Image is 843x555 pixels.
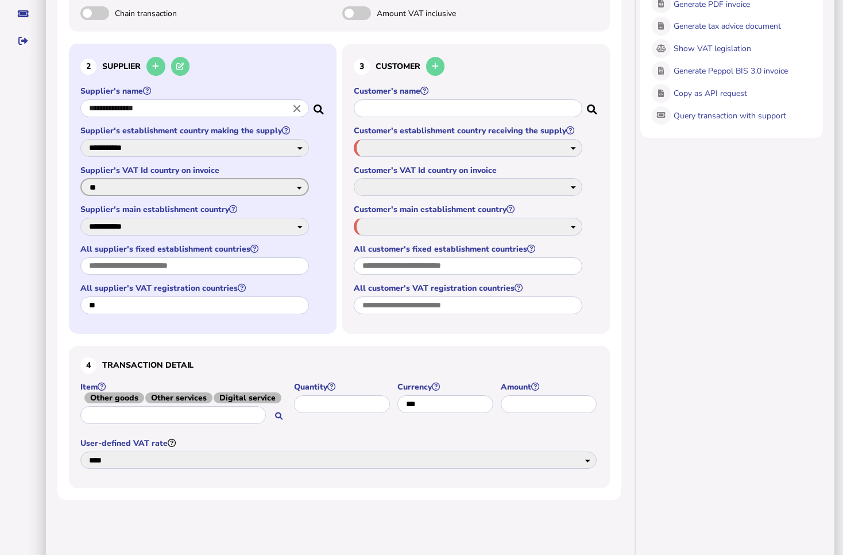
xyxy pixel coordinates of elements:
[80,125,311,136] label: Supplier's establishment country making the supply
[80,438,598,449] label: User-defined VAT rate
[397,381,495,392] label: Currency
[354,244,584,255] label: All customer's fixed establishment countries
[294,381,392,392] label: Quantity
[377,8,497,19] span: Amount VAT inclusive
[214,392,281,403] span: Digital service
[80,357,96,373] div: 4
[146,57,165,76] button: Add a new supplier to the database
[115,8,235,19] span: Chain transaction
[354,86,584,97] label: Customer's name
[11,29,35,53] button: Sign out
[80,86,311,97] label: Supplier's name
[269,407,288,426] button: Search for an item by HS code or use natural language description
[80,283,311,294] label: All supplier's VAT registration countries
[354,283,584,294] label: All customer's VAT registration countries
[80,357,598,373] h3: Transaction detail
[354,165,584,176] label: Customer's VAT Id country on invoice
[80,165,311,176] label: Supplier's VAT Id country on invoice
[11,2,35,26] button: Raise a support ticket
[145,392,212,403] span: Other services
[80,59,96,75] div: 2
[426,57,445,76] button: Add a new customer to the database
[354,125,584,136] label: Customer's establishment country receiving the supply
[587,101,598,110] i: Search for a dummy customer
[80,55,325,78] h3: Supplier
[84,392,144,403] span: Other goods
[69,44,337,334] section: Define the seller
[354,55,598,78] h3: Customer
[80,381,288,403] label: Item
[354,59,370,75] div: 3
[69,346,610,488] section: Define the item, and answer additional questions
[80,204,311,215] label: Supplier's main establishment country
[314,101,325,110] i: Search for a dummy seller
[171,57,190,76] button: Edit selected supplier in the database
[80,244,311,255] label: All supplier's fixed establishment countries
[354,204,584,215] label: Customer's main establishment country
[291,102,303,114] i: Close
[501,381,598,392] label: Amount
